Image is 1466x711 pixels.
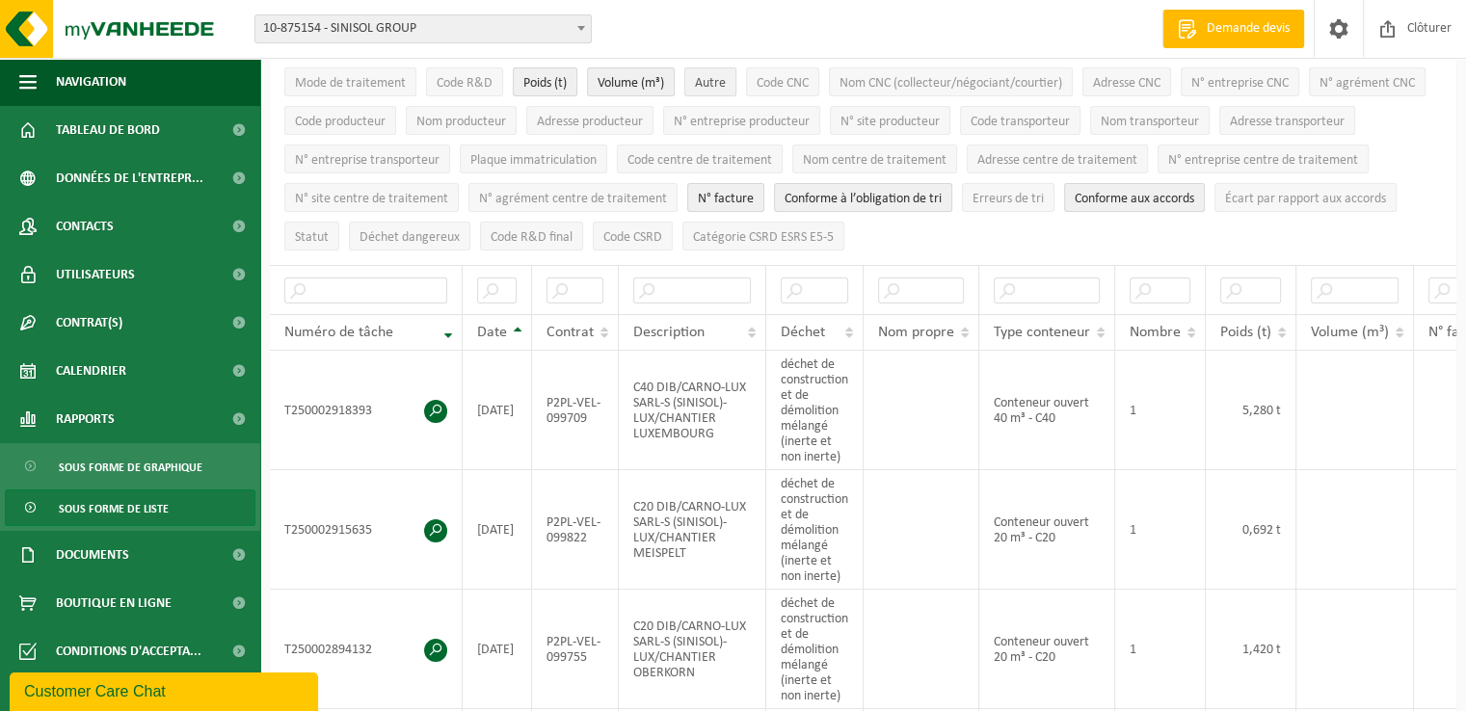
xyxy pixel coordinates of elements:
[1075,192,1194,206] span: Conforme aux accords
[792,145,957,173] button: Nom centre de traitementNom centre de traitement: Activate to sort
[619,351,766,470] td: C40 DIB/CARNO-LUX SARL-S (SINISOL)-LUX/CHANTIER LUXEMBOURG
[56,531,129,579] span: Documents
[1064,183,1205,212] button: Conforme aux accords : Activate to sort
[687,183,764,212] button: N° factureN° facture: Activate to sort
[1225,192,1386,206] span: Écart par rapport aux accords
[491,230,573,245] span: Code R&D final
[593,222,673,250] button: Code CSRDCode CSRD: Activate to sort
[56,395,115,443] span: Rapports
[663,106,820,135] button: N° entreprise producteurN° entreprise producteur: Activate to sort
[1214,183,1397,212] button: Écart par rapport aux accordsÉcart par rapport aux accords: Activate to sort
[1191,76,1289,91] span: N° entreprise CNC
[803,153,946,168] span: Nom centre de traitement
[5,448,255,485] a: Sous forme de graphique
[979,351,1115,470] td: Conteneur ouvert 40 m³ - C40
[56,106,160,154] span: Tableau de bord
[463,470,532,590] td: [DATE]
[1230,115,1345,129] span: Adresse transporteur
[284,222,339,250] button: StatutStatut: Activate to sort
[967,145,1148,173] button: Adresse centre de traitementAdresse centre de traitement: Activate to sort
[1115,590,1206,709] td: 1
[284,145,450,173] button: N° entreprise transporteurN° entreprise transporteur: Activate to sort
[513,67,577,96] button: Poids (t)Poids (t): Activate to sort
[532,470,619,590] td: P2PL-VEL-099822
[295,76,406,91] span: Mode de traitement
[56,299,122,347] span: Contrat(s)
[59,490,169,527] span: Sous forme de liste
[284,325,393,340] span: Numéro de tâche
[633,325,705,340] span: Description
[59,449,202,486] span: Sous forme de graphique
[603,230,662,245] span: Code CSRD
[1202,19,1294,39] span: Demande devis
[684,67,736,96] button: AutreAutre: Activate to sort
[270,470,463,590] td: T250002915635
[1082,67,1171,96] button: Adresse CNCAdresse CNC: Activate to sort
[56,347,126,395] span: Calendrier
[617,145,783,173] button: Code centre de traitementCode centre de traitement: Activate to sort
[979,470,1115,590] td: Conteneur ouvert 20 m³ - C20
[1090,106,1210,135] button: Nom transporteurNom transporteur: Activate to sort
[270,351,463,470] td: T250002918393
[674,115,810,129] span: N° entreprise producteur
[470,153,597,168] span: Plaque immatriculation
[1206,351,1296,470] td: 5,280 t
[840,115,940,129] span: N° site producteur
[1158,145,1369,173] button: N° entreprise centre de traitementN° entreprise centre de traitement: Activate to sort
[619,470,766,590] td: C20 DIB/CARNO-LUX SARL-S (SINISOL)-LUX/CHANTIER MEISPELT
[766,351,864,470] td: déchet de construction et de démolition mélangé (inerte et non inerte)
[56,154,203,202] span: Données de l'entrepr...
[295,230,329,245] span: Statut
[56,627,201,675] span: Conditions d'accepta...
[295,153,440,168] span: N° entreprise transporteur
[774,183,952,212] button: Conforme à l’obligation de tri : Activate to sort
[1168,153,1358,168] span: N° entreprise centre de traitement
[962,183,1054,212] button: Erreurs de triErreurs de tri: Activate to sort
[56,58,126,106] span: Navigation
[480,222,583,250] button: Code R&D finalCode R&amp;D final: Activate to sort
[878,325,954,340] span: Nom propre
[1115,470,1206,590] td: 1
[627,153,772,168] span: Code centre de traitement
[437,76,493,91] span: Code R&D
[1220,325,1271,340] span: Poids (t)
[56,250,135,299] span: Utilisateurs
[56,579,172,627] span: Boutique en ligne
[766,470,864,590] td: déchet de construction et de démolition mélangé (inerte et non inerte)
[693,230,834,245] span: Catégorie CSRD ESRS E5-5
[416,115,506,129] span: Nom producteur
[840,76,1062,91] span: Nom CNC (collecteur/négociant/courtier)
[587,67,675,96] button: Volume (m³)Volume (m³): Activate to sort
[56,202,114,250] span: Contacts
[1319,76,1415,91] span: N° agrément CNC
[10,669,322,711] iframe: chat widget
[766,590,864,709] td: déchet de construction et de démolition mélangé (inerte et non inerte)
[698,192,754,206] span: N° facture
[1309,67,1426,96] button: N° agrément CNCN° agrément CNC: Activate to sort
[295,115,386,129] span: Code producteur
[270,590,463,709] td: T250002894132
[598,76,664,91] span: Volume (m³)
[682,222,844,250] button: Catégorie CSRD ESRS E5-5Catégorie CSRD ESRS E5-5: Activate to sort
[284,67,416,96] button: Mode de traitementMode de traitement: Activate to sort
[1130,325,1181,340] span: Nombre
[1101,115,1199,129] span: Nom transporteur
[619,590,766,709] td: C20 DIB/CARNO-LUX SARL-S (SINISOL)-LUX/CHANTIER OBERKORN
[537,115,643,129] span: Adresse producteur
[830,106,950,135] button: N° site producteurN° site producteur : Activate to sort
[406,106,517,135] button: Nom producteurNom producteur: Activate to sort
[284,183,459,212] button: N° site centre de traitementN° site centre de traitement: Activate to sort
[546,325,594,340] span: Contrat
[695,76,726,91] span: Autre
[960,106,1080,135] button: Code transporteurCode transporteur: Activate to sort
[463,590,532,709] td: [DATE]
[1206,470,1296,590] td: 0,692 t
[463,351,532,470] td: [DATE]
[977,153,1137,168] span: Adresse centre de traitement
[973,192,1044,206] span: Erreurs de tri
[360,230,460,245] span: Déchet dangereux
[1093,76,1160,91] span: Adresse CNC
[254,14,592,43] span: 10-875154 - SINISOL GROUP
[426,67,503,96] button: Code R&DCode R&amp;D: Activate to sort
